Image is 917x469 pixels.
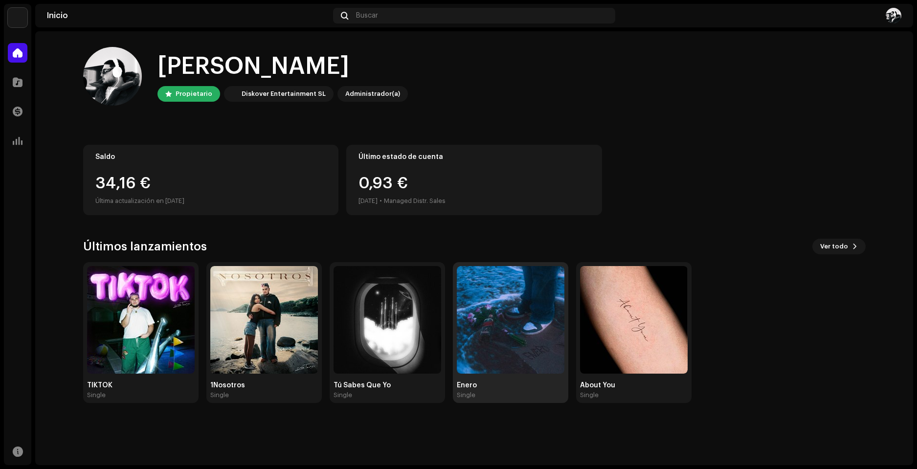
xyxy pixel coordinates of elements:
[356,12,378,20] span: Buscar
[358,195,378,207] div: [DATE]
[176,88,212,100] div: Propietario
[380,195,382,207] div: •
[358,153,590,161] div: Último estado de cuenta
[157,51,408,82] div: [PERSON_NAME]
[334,381,441,389] div: Tú Sabes Que Yo
[334,266,441,374] img: ab9cc23e-218f-4310-8215-7a0fe94dc0cd
[210,391,229,399] div: Single
[812,239,866,254] button: Ver todo
[226,88,238,100] img: 297a105e-aa6c-4183-9ff4-27133c00f2e2
[210,381,318,389] div: 1Nosotros
[580,391,599,399] div: Single
[346,145,602,215] re-o-card-value: Último estado de cuenta
[820,237,848,256] span: Ver todo
[87,381,195,389] div: TIKTOK
[580,381,688,389] div: About You
[83,145,339,215] re-o-card-value: Saldo
[345,88,400,100] div: Administrador(a)
[210,266,318,374] img: 8900f569-4092-48ef-acb8-c7a6ceb0055b
[83,47,142,106] img: abe57041-9eae-4419-bc7c-9fa778bc3cf0
[384,195,446,207] div: Managed Distr. Sales
[580,266,688,374] img: 8a10def0-cc2f-4a2f-9b54-9b62d888a3f1
[886,8,901,23] img: abe57041-9eae-4419-bc7c-9fa778bc3cf0
[242,88,326,100] div: Diskover Entertainment SL
[47,12,329,20] div: Inicio
[457,391,475,399] div: Single
[87,266,195,374] img: 050c527b-0a4f-4ebd-8913-04a38a63e535
[95,195,327,207] div: Última actualización en [DATE]
[8,8,27,27] img: 297a105e-aa6c-4183-9ff4-27133c00f2e2
[95,153,327,161] div: Saldo
[87,391,106,399] div: Single
[83,239,207,254] h3: Últimos lanzamientos
[457,381,564,389] div: Enero
[334,391,352,399] div: Single
[457,266,564,374] img: 41c6e90a-5f00-4853-8fb4-3fad0d34fba7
